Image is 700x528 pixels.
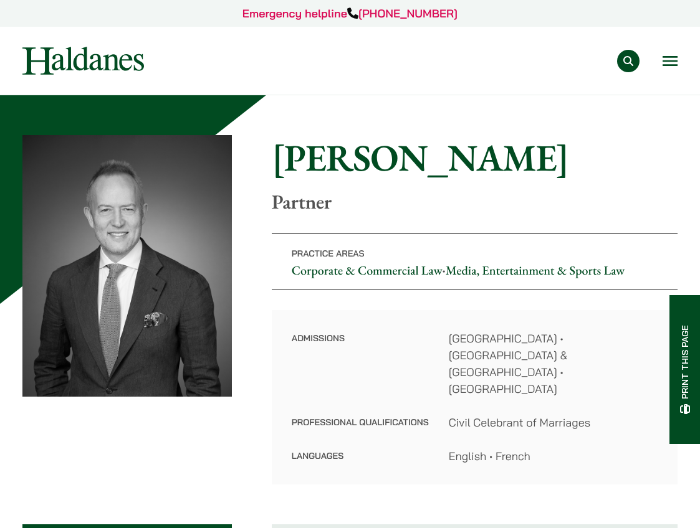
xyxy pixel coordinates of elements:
img: Logo of Haldanes [22,47,144,75]
button: Open menu [663,56,678,66]
dt: Admissions [292,330,429,414]
h1: [PERSON_NAME] [272,135,678,180]
a: Emergency helpline[PHONE_NUMBER] [242,6,458,21]
dd: English • French [449,448,658,464]
dt: Professional Qualifications [292,414,429,448]
dd: [GEOGRAPHIC_DATA] • [GEOGRAPHIC_DATA] & [GEOGRAPHIC_DATA] • [GEOGRAPHIC_DATA] [449,330,658,397]
p: Partner [272,190,678,214]
dd: Civil Celebrant of Marriages [449,414,658,431]
a: Corporate & Commercial Law [292,262,443,278]
a: Media, Entertainment & Sports Law [446,262,625,278]
button: Search [617,50,640,72]
span: Practice Areas [292,248,365,259]
p: • [272,233,678,290]
dt: Languages [292,448,429,464]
